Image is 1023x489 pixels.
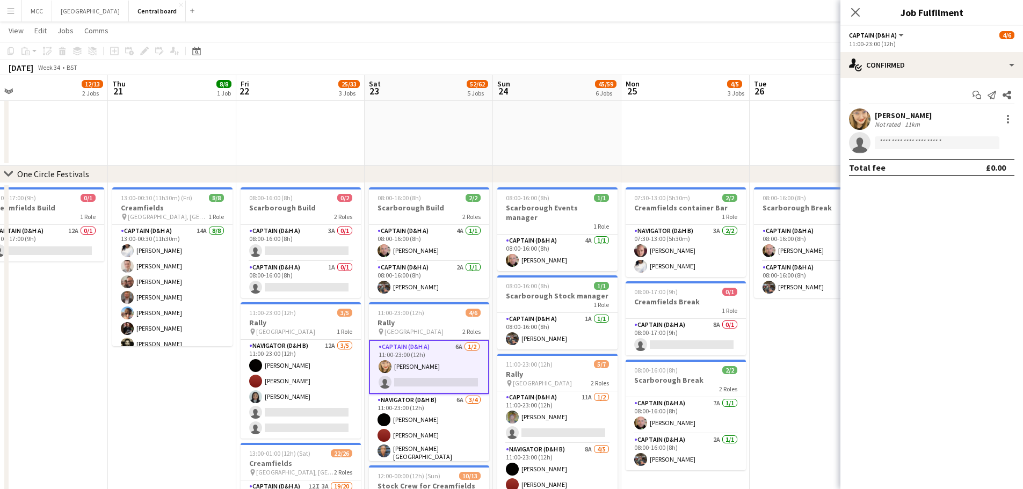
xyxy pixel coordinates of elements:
span: Sat [369,79,381,89]
app-job-card: 13:00-00:30 (11h30m) (Fri)8/8Creamfields [GEOGRAPHIC_DATA], [GEOGRAPHIC_DATA]1 RoleCaptain (D&H A... [112,187,233,346]
div: 1 Job [217,89,231,97]
div: [PERSON_NAME] [875,111,932,120]
span: 13:00-00:30 (11h30m) (Fri) [121,194,192,202]
h3: Creamfields Break [626,297,746,306]
span: 2 Roles [334,468,352,476]
span: 1 Role [722,213,737,221]
span: 08:00-16:00 (8h) [249,194,293,202]
div: BST [67,63,77,71]
span: 23 [367,85,381,97]
span: 1 Role [208,213,224,221]
div: 11:00-23:00 (12h) [849,40,1014,48]
div: 11:00-23:00 (12h)4/6Rally [GEOGRAPHIC_DATA]2 RolesCaptain (D&H A)6A1/211:00-23:00 (12h)[PERSON_NA... [369,302,489,461]
app-card-role: Captain (D&H A)4A1/108:00-16:00 (8h)[PERSON_NAME] [497,235,618,271]
app-card-role: Captain (D&H A)1A0/108:00-16:00 (8h) [241,261,361,298]
span: 11:00-23:00 (12h) [249,309,296,317]
span: 13:00-01:00 (12h) (Sat) [249,449,310,457]
h3: Scarborough Stock manager [497,291,618,301]
button: Central board [129,1,186,21]
span: 0/1 [722,288,737,296]
app-job-card: 07:30-13:00 (5h30m)2/2Creamfields container Bar1 RoleNavigator (D&H B)3A2/207:30-13:00 (5h30m)[PE... [626,187,746,277]
app-card-role: Captain (D&H A)6A1/211:00-23:00 (12h)[PERSON_NAME] [369,340,489,394]
span: 52/62 [467,80,488,88]
div: 5 Jobs [467,89,488,97]
span: 4/6 [466,309,481,317]
a: Jobs [53,24,78,38]
span: 21 [111,85,126,97]
app-card-role: Captain (D&H A)1A1/108:00-16:00 (8h)[PERSON_NAME] [497,313,618,349]
span: 2 Roles [462,213,481,221]
app-job-card: 11:00-23:00 (12h)3/5Rally [GEOGRAPHIC_DATA]1 RoleNavigator (D&H B)12A3/511:00-23:00 (12h)[PERSON_... [241,302,361,439]
div: Not rated [875,120,903,128]
span: 2/2 [466,194,481,202]
app-card-role: Captain (D&H A)2A1/108:00-16:00 (8h)[PERSON_NAME] [369,261,489,298]
app-job-card: 08:00-16:00 (8h)2/2Scarborough Build2 RolesCaptain (D&H A)4A1/108:00-16:00 (8h)[PERSON_NAME]Capta... [369,187,489,298]
span: 1 Role [593,301,609,309]
app-job-card: 08:00-16:00 (8h)2/2Scarborough Break2 RolesCaptain (D&H A)8A1/108:00-16:00 (8h)[PERSON_NAME]Capta... [754,187,874,298]
span: 24 [496,85,510,97]
div: 11km [903,120,922,128]
button: Captain (D&H A) [849,31,905,39]
a: View [4,24,28,38]
app-job-card: 08:00-16:00 (8h)2/2Scarborough Break2 RolesCaptain (D&H A)7A1/108:00-16:00 (8h)[PERSON_NAME]Capta... [626,360,746,470]
span: 3/5 [337,309,352,317]
span: 0/1 [81,194,96,202]
h3: Scarborough Build [369,203,489,213]
h3: Scarborough Build [241,203,361,213]
span: 2 Roles [719,385,737,393]
span: [GEOGRAPHIC_DATA], [GEOGRAPHIC_DATA] [256,468,334,476]
app-card-role: Captain (D&H A)8A1/108:00-16:00 (8h)[PERSON_NAME] [754,225,874,261]
span: 08:00-16:00 (8h) [506,282,549,290]
h3: Rally [241,318,361,327]
div: 6 Jobs [596,89,616,97]
span: 08:00-16:00 (8h) [506,194,549,202]
div: 3 Jobs [339,89,359,97]
button: [GEOGRAPHIC_DATA] [52,1,129,21]
app-job-card: 08:00-17:00 (9h)0/1Creamfields Break1 RoleCaptain (D&H A)8A0/108:00-17:00 (9h) [626,281,746,355]
span: Comms [84,26,108,35]
a: Comms [80,24,113,38]
span: 08:00-16:00 (8h) [634,366,678,374]
span: [GEOGRAPHIC_DATA] [256,327,315,335]
span: Thu [112,79,126,89]
div: Total fee [849,162,886,173]
app-card-role: Captain (D&H A)3A1/108:00-16:00 (8h)[PERSON_NAME] [754,261,874,298]
span: 11:00-23:00 (12h) [506,360,553,368]
span: Edit [34,26,47,35]
app-card-role: Captain (D&H A)8A0/108:00-17:00 (9h) [626,319,746,355]
span: [GEOGRAPHIC_DATA], [GEOGRAPHIC_DATA] [128,213,208,221]
span: Tue [754,79,766,89]
span: 07:30-13:00 (5h30m) [634,194,690,202]
div: 3 Jobs [728,89,744,97]
span: 2/2 [722,194,737,202]
span: Week 34 [35,63,62,71]
span: 8/8 [209,194,224,202]
span: 0/2 [337,194,352,202]
app-job-card: 08:00-16:00 (8h)1/1Scarborough Stock manager1 RoleCaptain (D&H A)1A1/108:00-16:00 (8h)[PERSON_NAME] [497,275,618,349]
div: 08:00-16:00 (8h)1/1Scarborough Events manager1 RoleCaptain (D&H A)4A1/108:00-16:00 (8h)[PERSON_NAME] [497,187,618,271]
span: 2/2 [722,366,737,374]
span: 2 Roles [462,327,481,335]
h3: Rally [369,318,489,327]
span: Mon [626,79,640,89]
span: [GEOGRAPHIC_DATA] [384,327,444,335]
span: 12/13 [82,80,103,88]
span: 1 Role [722,306,737,315]
h3: Creamfields [112,203,233,213]
h3: Job Fulfilment [840,5,1023,19]
span: 22/26 [331,449,352,457]
span: Jobs [57,26,74,35]
span: 1/1 [594,282,609,290]
span: 1 Role [80,213,96,221]
h3: Creamfields [241,458,361,468]
app-card-role: Navigator (D&H B)12A3/511:00-23:00 (12h)[PERSON_NAME][PERSON_NAME][PERSON_NAME] [241,340,361,439]
div: 2 Jobs [82,89,103,97]
app-card-role: Captain (D&H A)3A0/108:00-16:00 (8h) [241,225,361,261]
div: Confirmed [840,52,1023,78]
div: [DATE] [9,62,33,73]
span: 2 Roles [591,379,609,387]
